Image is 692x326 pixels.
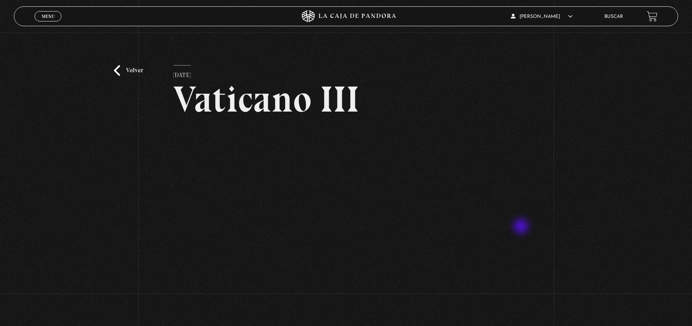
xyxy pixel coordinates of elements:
[39,21,58,26] span: Cerrar
[511,14,573,19] span: [PERSON_NAME]
[173,65,191,81] p: [DATE]
[173,129,519,324] iframe: Dailymotion video player – Vaticano III
[604,14,623,19] a: Buscar
[173,81,519,118] h2: Vaticano III
[647,11,657,22] a: View your shopping cart
[114,65,143,76] a: Volver
[42,14,55,19] span: Menu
